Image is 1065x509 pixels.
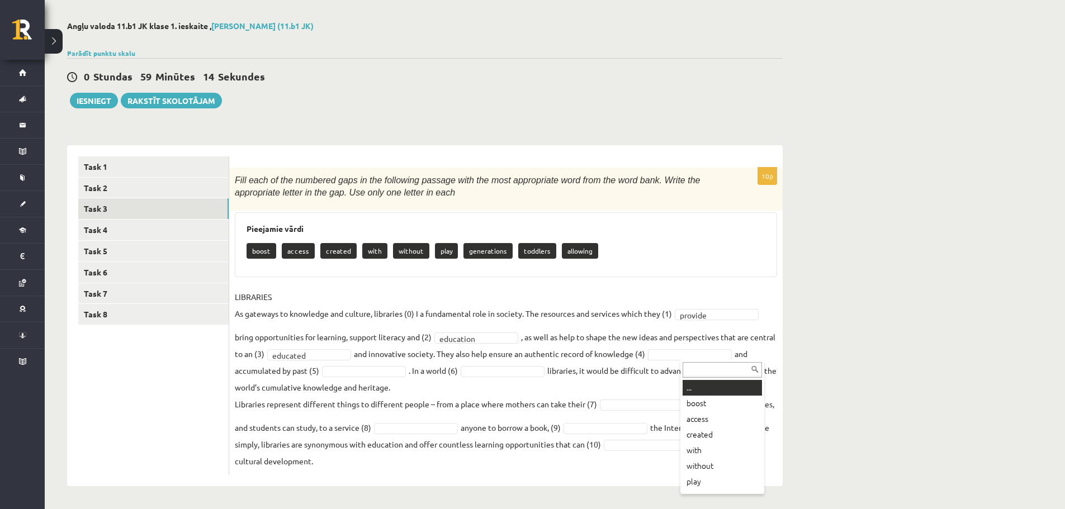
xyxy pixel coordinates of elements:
div: boost [683,396,762,411]
div: without [683,458,762,474]
div: created [683,427,762,443]
div: with [683,443,762,458]
div: ... [683,380,762,396]
div: generations [683,489,762,505]
div: play [683,474,762,489]
div: access [683,411,762,427]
